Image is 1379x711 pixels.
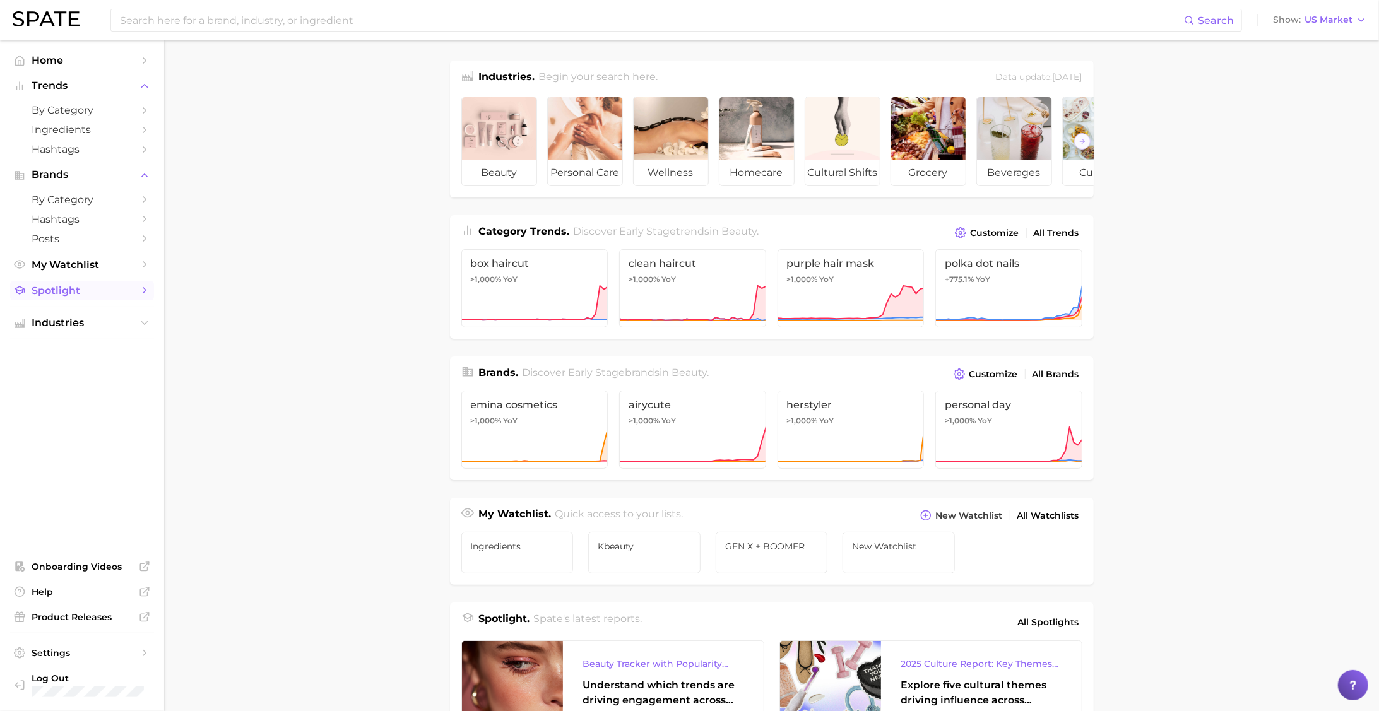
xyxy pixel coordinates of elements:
[10,50,154,70] a: Home
[479,69,535,86] h1: Industries.
[950,365,1021,383] button: Customize
[32,80,133,91] span: Trends
[672,367,707,379] span: beauty
[10,608,154,626] a: Product Releases
[820,416,834,426] span: YoY
[787,274,818,284] span: >1,000%
[721,225,757,237] span: beauty
[1270,12,1370,28] button: ShowUS Market
[10,281,154,300] a: Spotlight
[583,656,743,671] div: Beauty Tracker with Popularity Index
[471,257,599,269] span: box haircut
[1031,225,1082,242] a: All Trends
[479,507,552,524] h1: My Watchlist.
[976,97,1052,186] a: beverages
[32,647,133,659] span: Settings
[1305,16,1352,23] span: US Market
[32,54,133,66] span: Home
[719,160,794,185] span: homecare
[471,541,564,551] span: Ingredients
[945,399,1073,411] span: personal day
[945,257,1073,269] span: polka dot nails
[548,160,622,185] span: personal care
[977,160,1051,185] span: beverages
[32,213,133,225] span: Hashtags
[479,225,570,237] span: Category Trends .
[32,285,133,297] span: Spotlight
[10,314,154,332] button: Industries
[461,97,537,186] a: beauty
[1014,507,1082,524] a: All Watchlists
[598,541,691,551] span: kbeauty
[32,673,144,684] span: Log Out
[661,274,676,285] span: YoY
[716,532,828,573] a: GEN X + BOOMER
[619,391,766,469] a: airycute>1,000% YoY
[32,104,133,116] span: by Category
[32,169,133,180] span: Brands
[1273,16,1301,23] span: Show
[10,190,154,209] a: by Category
[471,274,502,284] span: >1,000%
[996,69,1082,86] div: Data update: [DATE]
[1062,97,1138,186] a: culinary
[10,139,154,159] a: Hashtags
[461,249,608,327] a: box haircut>1,000% YoY
[1015,611,1082,633] a: All Spotlights
[583,678,743,708] div: Understand which trends are driving engagement across platforms in the skin, hair, makeup, and fr...
[629,274,660,284] span: >1,000%
[10,120,154,139] a: Ingredients
[971,228,1019,238] span: Customize
[901,656,1062,671] div: 2025 Culture Report: Key Themes That Are Shaping Consumer Demand
[32,143,133,155] span: Hashtags
[661,416,676,426] span: YoY
[778,391,925,469] a: herstyler>1,000% YoY
[32,194,133,206] span: by Category
[952,224,1022,242] button: Customize
[461,391,608,469] a: emina cosmetics>1,000% YoY
[1198,15,1234,26] span: Search
[945,416,976,425] span: >1,000%
[634,160,708,185] span: wellness
[1017,510,1079,521] span: All Watchlists
[787,399,915,411] span: herstyler
[725,541,819,551] span: GEN X + BOOMER
[1029,366,1082,383] a: All Brands
[1074,133,1091,150] button: Scroll Right
[976,274,990,285] span: YoY
[629,257,757,269] span: clean haircut
[10,229,154,249] a: Posts
[10,100,154,120] a: by Category
[32,124,133,136] span: Ingredients
[555,507,683,524] h2: Quick access to your lists.
[917,507,1005,524] button: New Watchlist
[629,416,660,425] span: >1,000%
[32,233,133,245] span: Posts
[588,532,701,573] a: kbeauty
[936,510,1003,521] span: New Watchlist
[479,367,519,379] span: Brands .
[119,9,1184,31] input: Search here for a brand, industry, or ingredient
[573,225,759,237] span: Discover Early Stage trends in .
[935,249,1082,327] a: polka dot nails+775.1% YoY
[10,209,154,229] a: Hashtags
[1034,228,1079,238] span: All Trends
[719,97,795,186] a: homecare
[843,532,955,573] a: New Watchlist
[1063,160,1137,185] span: culinary
[462,160,536,185] span: beauty
[32,561,133,572] span: Onboarding Videos
[633,97,709,186] a: wellness
[901,678,1062,708] div: Explore five cultural themes driving influence across beauty, food, and pop culture.
[1018,614,1079,630] span: All Spotlights
[10,557,154,576] a: Onboarding Videos
[471,399,599,411] span: emina cosmetics
[10,255,154,274] a: My Watchlist
[504,416,518,426] span: YoY
[479,611,530,633] h1: Spotlight.
[533,611,642,633] h2: Spate's latest reports.
[461,532,574,573] a: Ingredients
[32,586,133,597] span: Help
[629,399,757,411] span: airycute
[13,11,80,26] img: SPATE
